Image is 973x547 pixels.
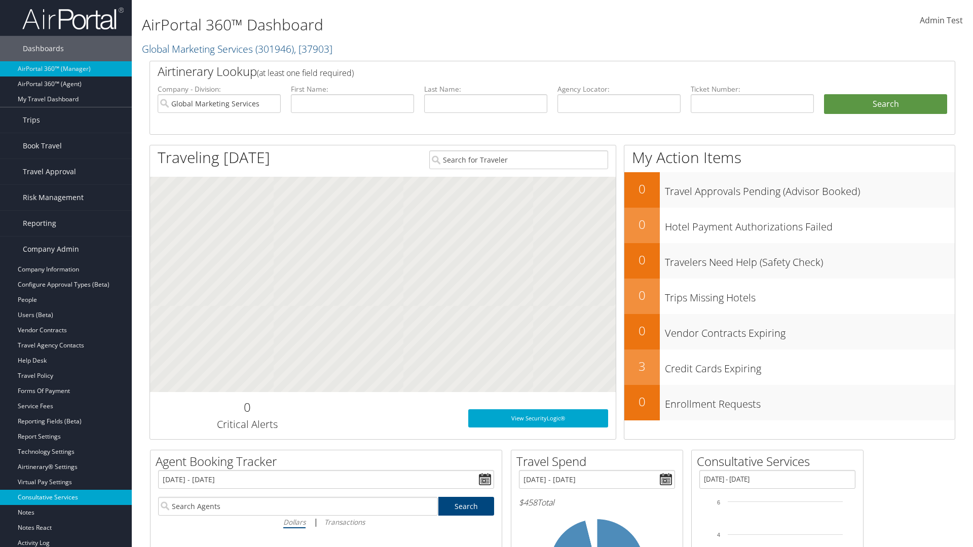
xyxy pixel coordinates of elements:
[438,497,495,516] a: Search
[624,147,955,168] h1: My Action Items
[519,497,675,508] h6: Total
[257,67,354,79] span: (at least one field required)
[516,453,683,470] h2: Travel Spend
[624,393,660,410] h2: 0
[624,216,660,233] h2: 0
[920,5,963,36] a: Admin Test
[23,237,79,262] span: Company Admin
[23,159,76,184] span: Travel Approval
[519,497,537,508] span: $458
[665,286,955,305] h3: Trips Missing Hotels
[23,211,56,236] span: Reporting
[468,409,608,427] a: View SecurityLogic®
[624,243,955,279] a: 0Travelers Need Help (Safety Check)
[665,357,955,376] h3: Credit Cards Expiring
[665,321,955,340] h3: Vendor Contracts Expiring
[158,63,880,80] h2: Airtinerary Lookup
[624,287,660,304] h2: 0
[158,84,281,94] label: Company - Division:
[824,94,947,114] button: Search
[717,532,720,538] tspan: 4
[624,172,955,208] a: 0Travel Approvals Pending (Advisor Booked)
[23,133,62,159] span: Book Travel
[23,185,84,210] span: Risk Management
[283,517,306,527] i: Dollars
[158,497,438,516] input: Search Agents
[624,385,955,420] a: 0Enrollment Requests
[624,279,955,314] a: 0Trips Missing Hotels
[665,215,955,234] h3: Hotel Payment Authorizations Failed
[624,314,955,349] a: 0Vendor Contracts Expiring
[158,516,494,528] div: |
[920,15,963,26] span: Admin Test
[697,453,863,470] h2: Consultative Services
[142,42,332,56] a: Global Marketing Services
[22,7,124,30] img: airportal-logo.png
[624,349,955,385] a: 3Credit Cards Expiring
[665,392,955,411] h3: Enrollment Requests
[294,42,332,56] span: , [ 37903 ]
[324,517,365,527] i: Transactions
[23,36,64,61] span: Dashboards
[156,453,502,470] h2: Agent Booking Tracker
[158,147,270,168] h1: Traveling [DATE]
[665,250,955,269] h3: Travelers Need Help (Safety Check)
[624,322,660,339] h2: 0
[665,179,955,199] h3: Travel Approvals Pending (Advisor Booked)
[142,14,689,35] h1: AirPortal 360™ Dashboard
[23,107,40,133] span: Trips
[717,499,720,505] tspan: 6
[624,208,955,243] a: 0Hotel Payment Authorizations Failed
[624,358,660,375] h2: 3
[424,84,547,94] label: Last Name:
[429,150,608,169] input: Search for Traveler
[158,417,336,432] h3: Critical Alerts
[624,180,660,198] h2: 0
[557,84,681,94] label: Agency Locator:
[255,42,294,56] span: ( 301946 )
[624,251,660,268] h2: 0
[158,399,336,416] h2: 0
[691,84,814,94] label: Ticket Number:
[291,84,414,94] label: First Name:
